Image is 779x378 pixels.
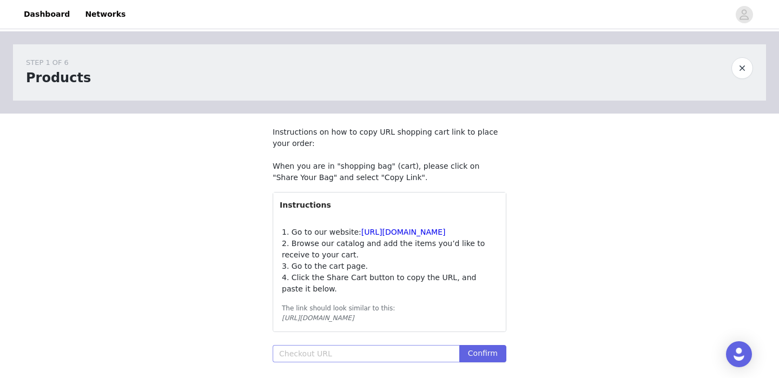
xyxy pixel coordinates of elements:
[78,2,132,26] a: Networks
[739,6,749,23] div: avatar
[26,57,91,68] div: STEP 1 OF 6
[282,227,497,238] p: 1. Go to our website:
[282,238,497,261] p: 2. Browse our catalog and add the items you’d like to receive to your cart.
[273,345,459,362] input: Checkout URL
[282,261,497,272] p: 3. Go to the cart page.
[273,127,506,183] p: Instructions on how to copy URL shopping cart link to place your order: When you are in "shopping...
[26,68,91,88] h1: Products
[282,272,497,295] p: 4. Click the Share Cart button to copy the URL, and paste it below.
[459,345,506,362] button: Confirm
[361,228,446,236] a: [URL][DOMAIN_NAME]
[273,193,506,217] div: Instructions
[17,2,76,26] a: Dashboard
[726,341,752,367] div: Open Intercom Messenger
[282,313,497,323] div: [URL][DOMAIN_NAME]
[282,303,497,313] div: The link should look similar to this:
